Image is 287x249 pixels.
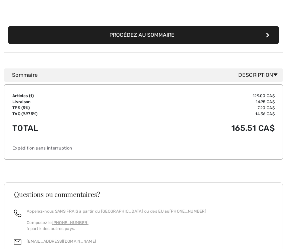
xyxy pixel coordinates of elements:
[27,239,96,244] a: [EMAIL_ADDRESS][DOMAIN_NAME]
[12,105,110,111] td: TPS (5%)
[110,117,275,140] td: 165.51 CA$
[30,94,32,98] span: 1
[170,209,206,214] a: [PHONE_NUMBER]
[14,191,273,198] h3: Questions ou commentaires?
[238,71,280,79] span: Description
[14,239,21,246] img: email
[12,117,110,140] td: Total
[14,210,21,217] img: call
[110,93,275,99] td: 129.00 CA$
[110,105,275,111] td: 7.20 CA$
[12,71,280,79] div: Sommaire
[52,221,88,225] a: [PHONE_NUMBER]
[12,93,110,99] td: Articles ( )
[110,111,275,117] td: 14.36 CA$
[12,99,110,105] td: Livraison
[27,220,206,232] p: Composez le à partir des autres pays.
[12,111,110,117] td: TVQ (9.975%)
[8,26,279,44] button: Procédez au sommaire
[12,145,275,152] div: Expédition sans interruption
[27,209,206,215] p: Appelez-nous SANS FRAIS à partir du [GEOGRAPHIC_DATA] ou des EU au
[110,99,275,105] td: 14.95 CA$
